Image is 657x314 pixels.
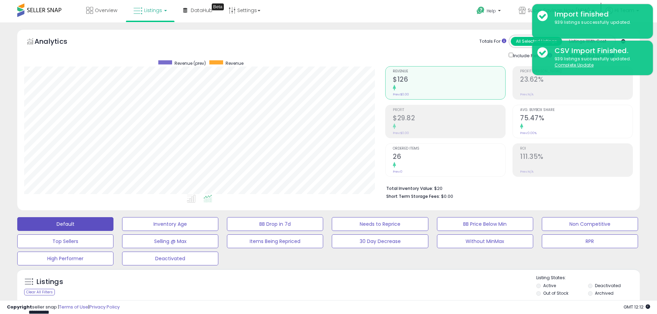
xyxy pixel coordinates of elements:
[212,3,224,10] div: Tooltip anchor
[7,304,32,310] strong: Copyright
[144,7,162,14] span: Listings
[226,60,243,66] span: Revenue
[95,7,117,14] span: Overview
[17,217,113,231] button: Default
[227,217,323,231] button: BB Drop in 7d
[441,193,453,200] span: $0.00
[332,217,428,231] button: Needs to Reprice
[595,290,614,296] label: Archived
[393,131,409,135] small: Prev: $0.00
[511,37,562,46] button: All Selected Listings
[487,8,496,14] span: Help
[479,38,506,45] div: Totals For
[520,131,537,135] small: Prev: 0.00%
[520,92,534,97] small: Prev: N/A
[332,234,428,248] button: 30 Day Decrease
[476,6,485,15] i: Get Help
[122,234,218,248] button: Selling @ Max
[595,283,621,288] label: Deactivated
[520,108,633,112] span: Avg. Buybox Share
[437,234,533,248] button: Without MinMax
[536,275,640,281] p: Listing States:
[528,7,590,14] span: Super Savings Now (NEW)
[393,147,505,151] span: Ordered Items
[24,289,55,295] div: Clear All Filters
[471,1,508,22] a: Help
[175,60,206,66] span: Revenue (prev)
[549,9,648,19] div: Import finished
[520,114,633,123] h2: 75.47%
[624,304,650,310] span: 2025-09-10 12:12 GMT
[7,304,120,311] div: seller snap | |
[520,147,633,151] span: ROI
[520,170,534,174] small: Prev: N/A
[393,75,505,85] h2: $126
[393,108,505,112] span: Profit
[520,70,633,73] span: Profit [PERSON_NAME]
[386,185,433,191] b: Total Inventory Value:
[549,46,648,56] div: CSV Import Finished.
[520,153,633,162] h2: 111.35%
[191,7,212,14] span: DataHub
[543,290,568,296] label: Out of Stock
[393,92,409,97] small: Prev: $0.00
[386,193,440,199] b: Short Term Storage Fees:
[386,184,628,192] li: $20
[37,277,63,287] h5: Listings
[122,217,218,231] button: Inventory Age
[34,37,81,48] h5: Analytics
[122,252,218,265] button: Deactivated
[89,304,120,310] a: Privacy Policy
[17,252,113,265] button: High Performer
[393,70,505,73] span: Revenue
[555,62,594,68] u: Complete Update
[393,170,402,174] small: Prev: 0
[227,234,323,248] button: Items Being Repriced
[520,75,633,85] h2: 23.62%
[437,217,533,231] button: BB Price Below Min
[542,217,638,231] button: Non Competitive
[542,234,638,248] button: RPR
[504,51,560,59] div: Include Returns
[393,153,505,162] h2: 26
[543,283,556,288] label: Active
[17,234,113,248] button: Top Sellers
[59,304,88,310] a: Terms of Use
[549,56,648,69] div: 939 listings successfully updated.
[549,19,648,26] div: 939 listings successfully updated.
[393,114,505,123] h2: $29.82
